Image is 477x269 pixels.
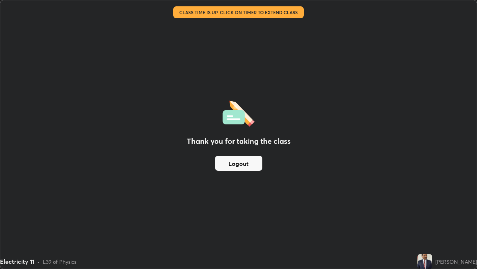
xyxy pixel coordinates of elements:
[435,258,477,266] div: [PERSON_NAME]
[215,156,262,171] button: Logout
[43,258,76,266] div: L39 of Physics
[37,258,40,266] div: •
[417,254,432,269] img: 9bdbc966e13c4c759748ff356524ac4f.jpg
[187,136,291,147] h2: Thank you for taking the class
[222,98,255,127] img: offlineFeedback.1438e8b3.svg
